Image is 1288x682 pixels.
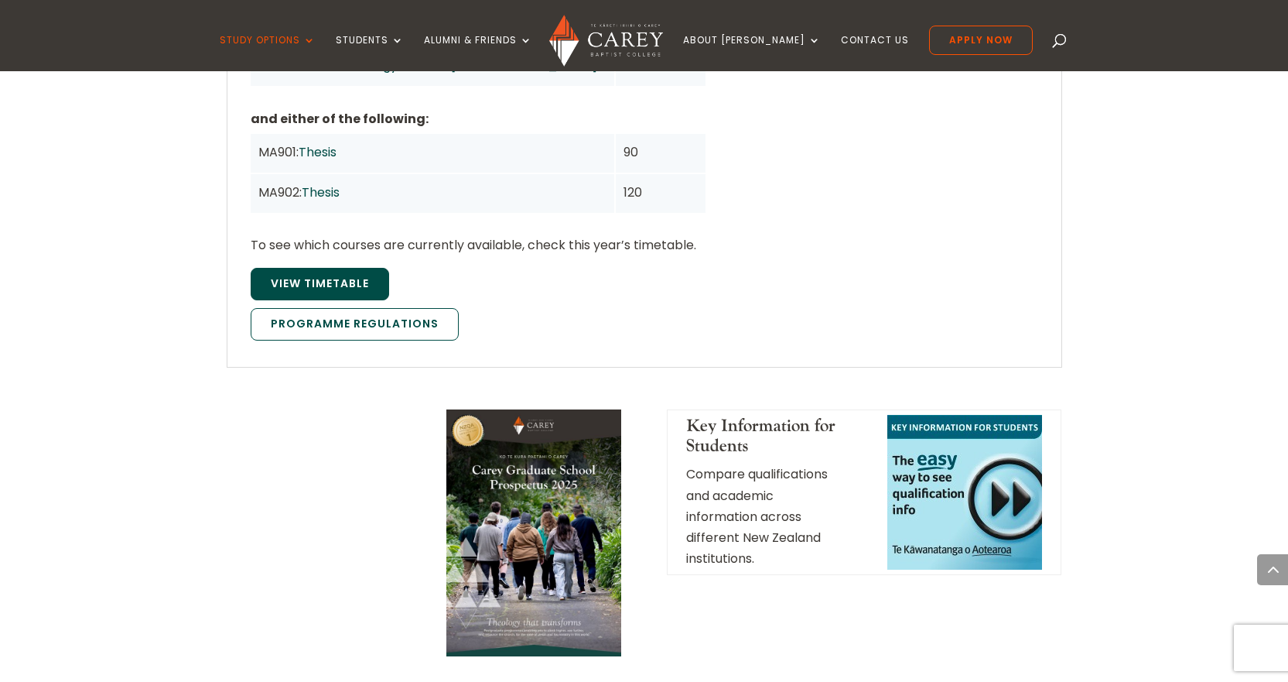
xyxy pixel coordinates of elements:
p: and either of the following: [251,108,705,129]
a: Thesis [299,143,337,161]
div: 90 [624,142,698,163]
div: 120 [624,182,698,203]
a: Postgraduate Prospectus Cover 2025 [446,643,620,661]
div: MA902: [258,182,607,203]
a: Contact Us [841,35,909,71]
a: Students [336,35,404,71]
a: Public Theology and the [DEMOGRAPHIC_DATA] [302,57,597,74]
img: Postgraduate Prospectus Cover 2025 [446,410,620,656]
div: MA901: [258,142,607,163]
img: Carey Baptist College [549,15,663,67]
a: Alumni & Friends [424,35,532,71]
a: View Timetable [251,268,389,300]
a: Thesis [302,183,340,201]
p: Compare qualifications and academic information across different New Zealand institutions. [686,464,846,569]
a: About [PERSON_NAME] [683,35,821,71]
a: Programme Regulations [251,308,459,341]
a: Study Options [220,35,316,71]
h4: Key Information for Students [686,416,846,464]
a: Apply Now [929,26,1033,55]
